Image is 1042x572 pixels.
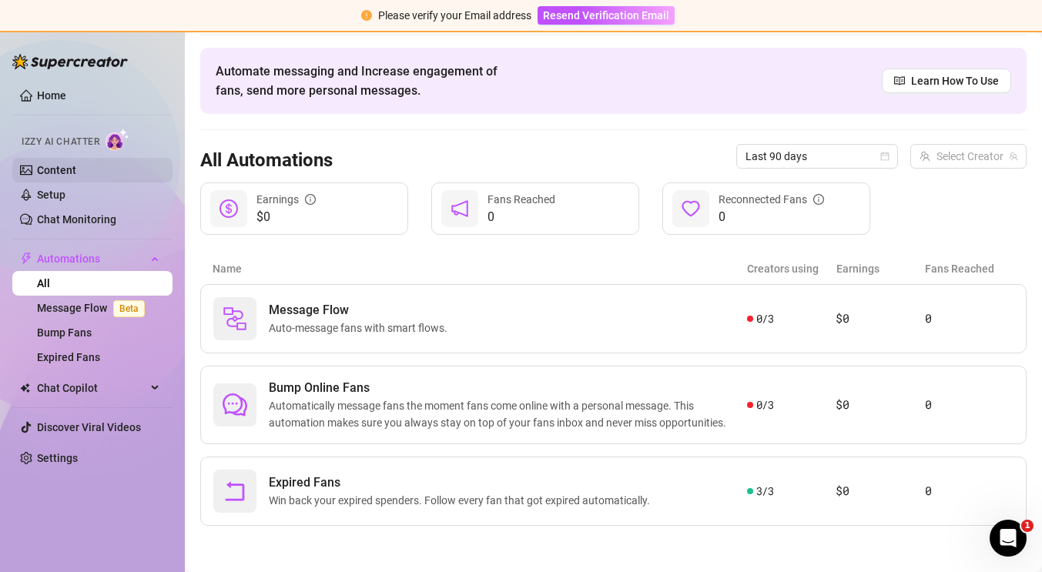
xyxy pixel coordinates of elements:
span: thunderbolt [20,253,32,265]
a: Learn How To Use [882,69,1011,93]
span: 0 / 3 [756,310,774,327]
a: Discover Viral Videos [37,421,141,433]
span: rollback [223,479,247,503]
span: 1 [1021,520,1034,532]
span: info-circle [813,194,824,205]
a: Bump Fans [37,326,92,339]
a: Home [37,89,66,102]
span: read [894,75,905,86]
span: Fans Reached [487,193,555,206]
span: Beta [113,300,145,317]
span: notification [451,199,469,218]
article: 0 [925,396,1014,414]
button: Resend Verification Email [538,6,675,25]
a: Setup [37,189,65,201]
a: Chat Monitoring [37,213,116,226]
div: Reconnected Fans [719,191,824,208]
span: Learn How To Use [911,72,999,89]
span: Automatically message fans the moment fans come online with a personal message. This automation m... [269,397,747,431]
article: $0 [836,309,924,328]
div: Earnings [256,191,316,208]
article: Earnings [836,260,926,277]
img: svg%3e [223,306,247,331]
span: 3 / 3 [756,483,774,500]
span: dollar [219,199,238,218]
span: Izzy AI Chatter [22,135,99,149]
span: 0 [487,208,555,226]
span: Automate messaging and Increase engagement of fans, send more personal messages. [216,62,512,100]
img: Chat Copilot [20,383,30,393]
span: team [1009,152,1018,161]
span: 0 [719,208,824,226]
span: Chat Copilot [37,376,146,400]
span: heart [682,199,700,218]
span: exclamation-circle [361,10,372,21]
span: Message Flow [269,301,454,319]
span: Bump Online Fans [269,379,747,397]
span: comment [223,393,247,417]
article: $0 [836,396,924,414]
span: Last 90 days [745,145,889,168]
article: Creators using [747,260,836,277]
article: Name [213,260,747,277]
span: 0 / 3 [756,396,774,413]
span: $0 [256,208,316,226]
span: info-circle [305,194,316,205]
iframe: Intercom live chat [990,520,1027,557]
a: Settings [37,452,78,464]
span: Win back your expired spenders. Follow every fan that got expired automatically. [269,492,656,509]
a: All [37,277,50,289]
span: calendar [880,152,890,161]
img: AI Chatter [106,129,129,151]
a: Expired Fans [37,351,100,363]
h3: All Automations [200,149,333,173]
article: Fans Reached [925,260,1014,277]
a: Content [37,164,76,176]
article: $0 [836,482,924,500]
span: Resend Verification Email [543,9,669,22]
span: Automations [37,246,146,271]
article: 0 [925,309,1014,328]
a: Message FlowBeta [37,302,151,314]
div: Please verify your Email address [378,7,531,24]
span: Auto-message fans with smart flows. [269,319,454,336]
article: 0 [925,482,1014,500]
span: Expired Fans [269,473,656,492]
img: logo-BBDzfeDw.svg [12,54,128,69]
